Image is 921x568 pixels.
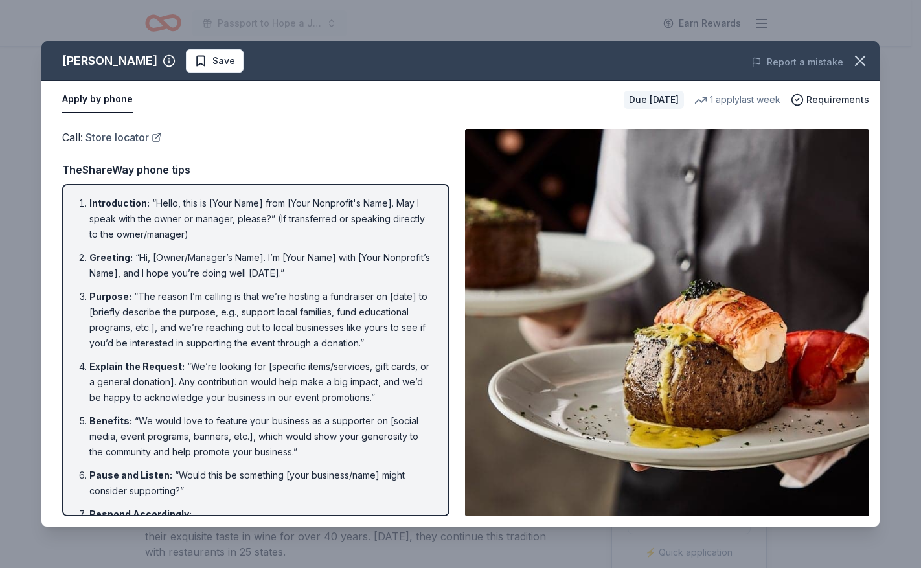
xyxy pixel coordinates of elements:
li: “We would love to feature your business as a supporter on [social media, event programs, banners,... [89,413,430,460]
li: “Hi, [Owner/Manager’s Name]. I’m [Your Name] with [Your Nonprofit’s Name], and I hope you’re doin... [89,250,430,281]
span: Purpose : [89,291,131,302]
li: “We’re looking for [specific items/services, gift cards, or a general donation]. Any contribution... [89,359,430,405]
li: “Hello, this is [Your Name] from [Your Nonprofit's Name]. May I speak with the owner or manager, ... [89,196,430,242]
button: Apply by phone [62,86,133,113]
button: Requirements [791,92,869,108]
span: Explain the Request : [89,361,185,372]
span: Introduction : [89,198,150,209]
button: Report a mistake [751,54,843,70]
span: Respond Accordingly : [89,508,192,519]
span: Greeting : [89,252,133,263]
a: Store locator [85,129,162,146]
span: Requirements [806,92,869,108]
div: [PERSON_NAME] [62,51,157,71]
div: Due [DATE] [624,91,684,109]
button: Save [186,49,244,73]
span: Pause and Listen : [89,470,172,481]
li: “Would this be something [your business/name] might consider supporting?” [89,468,430,499]
div: Call : [62,129,449,146]
div: TheShareWay phone tips [62,161,449,178]
span: Save [212,53,235,69]
div: 1 apply last week [694,92,780,108]
li: “The reason I’m calling is that we’re hosting a fundraiser on [date] to [briefly describe the pur... [89,289,430,351]
img: Image for Fleming's [465,129,869,516]
span: Benefits : [89,415,132,426]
